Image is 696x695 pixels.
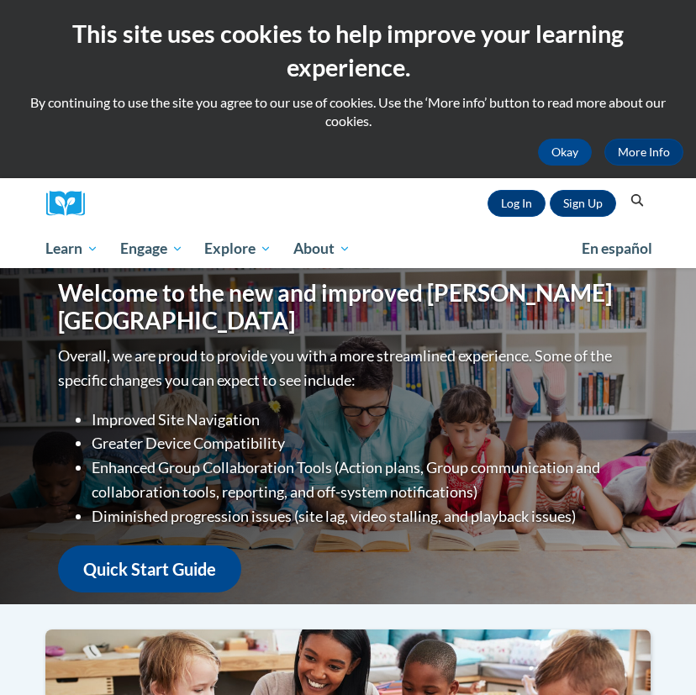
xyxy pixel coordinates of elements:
[58,344,638,392] p: Overall, we are proud to provide you with a more streamlined experience. Some of the specific cha...
[13,17,683,85] h2: This site uses cookies to help improve your learning experience.
[45,239,98,259] span: Learn
[293,239,351,259] span: About
[58,545,241,593] a: Quick Start Guide
[33,229,663,268] div: Main menu
[204,239,272,259] span: Explore
[92,455,638,504] li: Enhanced Group Collaboration Tools (Action plans, Group communication and collaboration tools, re...
[193,229,282,268] a: Explore
[58,279,638,335] h1: Welcome to the new and improved [PERSON_NAME][GEOGRAPHIC_DATA]
[92,408,638,432] li: Improved Site Navigation
[625,191,650,211] button: Search
[282,229,361,268] a: About
[92,431,638,455] li: Greater Device Compatibility
[488,190,546,217] a: Log In
[538,139,592,166] button: Okay
[604,139,683,166] a: More Info
[109,229,194,268] a: Engage
[120,239,183,259] span: Engage
[46,191,97,217] img: Logo brand
[92,504,638,529] li: Diminished progression issues (site lag, video stalling, and playback issues)
[46,191,97,217] a: Cox Campus
[582,240,652,257] span: En español
[34,229,109,268] a: Learn
[571,231,663,266] a: En español
[13,93,683,130] p: By continuing to use the site you agree to our use of cookies. Use the ‘More info’ button to read...
[550,190,616,217] a: Register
